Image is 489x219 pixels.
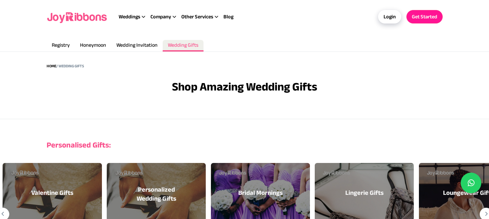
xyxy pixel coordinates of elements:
a: Registry [47,40,75,52]
span: Honeymoon [80,42,106,48]
a: Wedding Invitation [111,40,163,52]
span: Registry [52,42,70,48]
h3: Shop amazing wedding gifts [172,80,317,93]
h3: Personalized Wedding Gifts [125,185,187,203]
h3: Lingerie Gifts [345,188,384,197]
div: / Wedding Gifts [56,63,84,69]
span: Wedding Invitation [116,42,158,48]
h3: Personalised Gifts: [47,140,443,150]
a: Blog [223,13,233,21]
div: Company [150,13,181,21]
a: Home [47,64,56,68]
a: Honeymoon [75,40,111,52]
h3: Valentine Gifts [31,188,73,197]
span: Wedding Gifts [168,42,198,48]
div: Other Services [181,13,223,21]
img: joyribbons logo [47,6,108,27]
h3: Bridal Mornings [238,188,283,197]
a: Login [378,10,401,24]
a: Get Started [406,10,443,24]
a: Wedding Gifts [163,40,204,52]
div: Weddings [119,13,150,21]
